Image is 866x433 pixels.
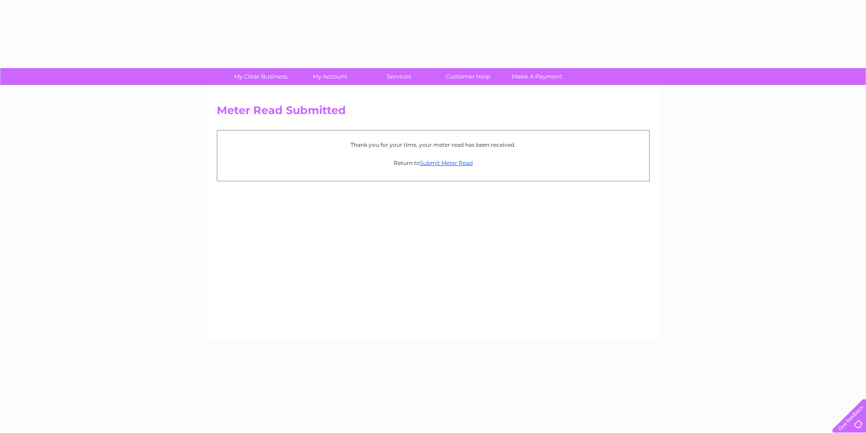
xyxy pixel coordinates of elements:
[500,68,575,85] a: Make A Payment
[430,68,506,85] a: Customer Help
[217,104,650,121] h2: Meter Read Submitted
[222,140,645,149] p: Thank you for your time, your meter read has been received.
[222,159,645,167] p: Return to
[420,159,473,166] a: Submit Meter Read
[292,68,367,85] a: My Account
[223,68,298,85] a: My Clear Business
[361,68,436,85] a: Services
